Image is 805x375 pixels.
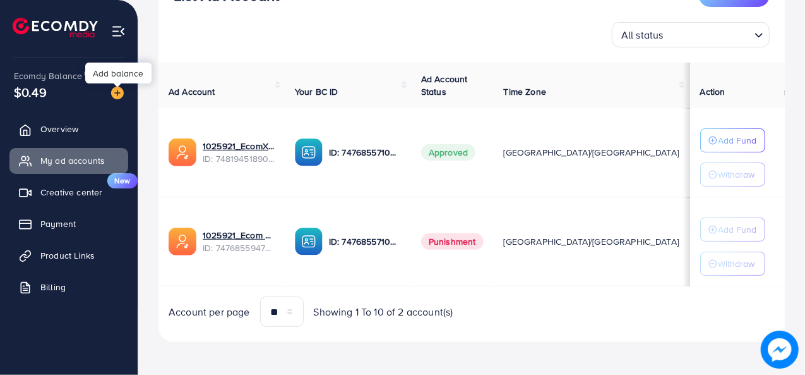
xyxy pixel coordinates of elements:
img: image [761,331,799,369]
span: Billing [40,281,66,293]
button: Add Fund [700,128,765,152]
a: Creative centerNew [9,180,128,205]
input: Search for option [667,23,749,44]
button: Add Fund [700,218,765,242]
span: Account per page [169,305,250,319]
img: logo [13,18,98,37]
div: Add balance [85,63,152,83]
img: image [111,87,124,99]
a: 1025921_EcomXperts_1742026135919 [203,140,275,152]
img: ic-ba-acc.ded83a64.svg [295,228,323,255]
div: <span class='underline'>1025921_EcomXperts_1742026135919</span></br>7481945189062393873 [203,140,275,166]
span: Ecomdy Balance [14,70,82,82]
span: ID: 7481945189062393873 [203,152,275,165]
p: Withdraw [719,167,755,182]
a: Product Links [9,243,128,268]
span: New [107,173,138,188]
a: 1025921_Ecom Edge_1740841194014 [203,229,275,242]
button: Withdraw [700,163,765,187]
span: Overview [40,123,78,135]
p: ID: 7476855710303879169 [329,145,401,160]
span: Showing 1 To 10 of 2 account(s) [314,305,453,319]
span: $0.49 [14,83,47,101]
span: Ad Account Status [421,73,468,98]
p: Add Fund [719,222,757,237]
p: Withdraw [719,256,755,271]
img: ic-ads-acc.e4c84228.svg [169,228,196,255]
span: Ad Account [169,85,215,98]
button: Withdraw [700,252,765,276]
span: All status [619,26,666,44]
div: <span class='underline'>1025921_Ecom Edge_1740841194014</span></br>7476855947013488656 [203,229,275,255]
span: [GEOGRAPHIC_DATA]/[GEOGRAPHIC_DATA] [504,235,679,248]
a: Billing [9,274,128,300]
span: Product Links [40,249,95,262]
img: ic-ba-acc.ded83a64.svg [295,138,323,166]
span: Approved [421,144,475,161]
span: Your BC ID [295,85,338,98]
img: ic-ads-acc.e4c84228.svg [169,138,196,166]
span: Action [700,85,725,98]
span: [GEOGRAPHIC_DATA]/[GEOGRAPHIC_DATA] [504,146,679,159]
span: Time Zone [504,85,546,98]
span: Punishment [421,233,484,250]
span: Payment [40,218,76,230]
a: Payment [9,211,128,237]
span: ID: 7476855947013488656 [203,242,275,254]
p: Add Fund [719,133,757,148]
p: ID: 7476855710303879169 [329,234,401,249]
a: Overview [9,116,128,142]
span: My ad accounts [40,154,105,167]
div: Search for option [612,22,770,47]
img: menu [111,24,126,39]
a: My ad accounts [9,148,128,173]
span: Creative center [40,186,102,199]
